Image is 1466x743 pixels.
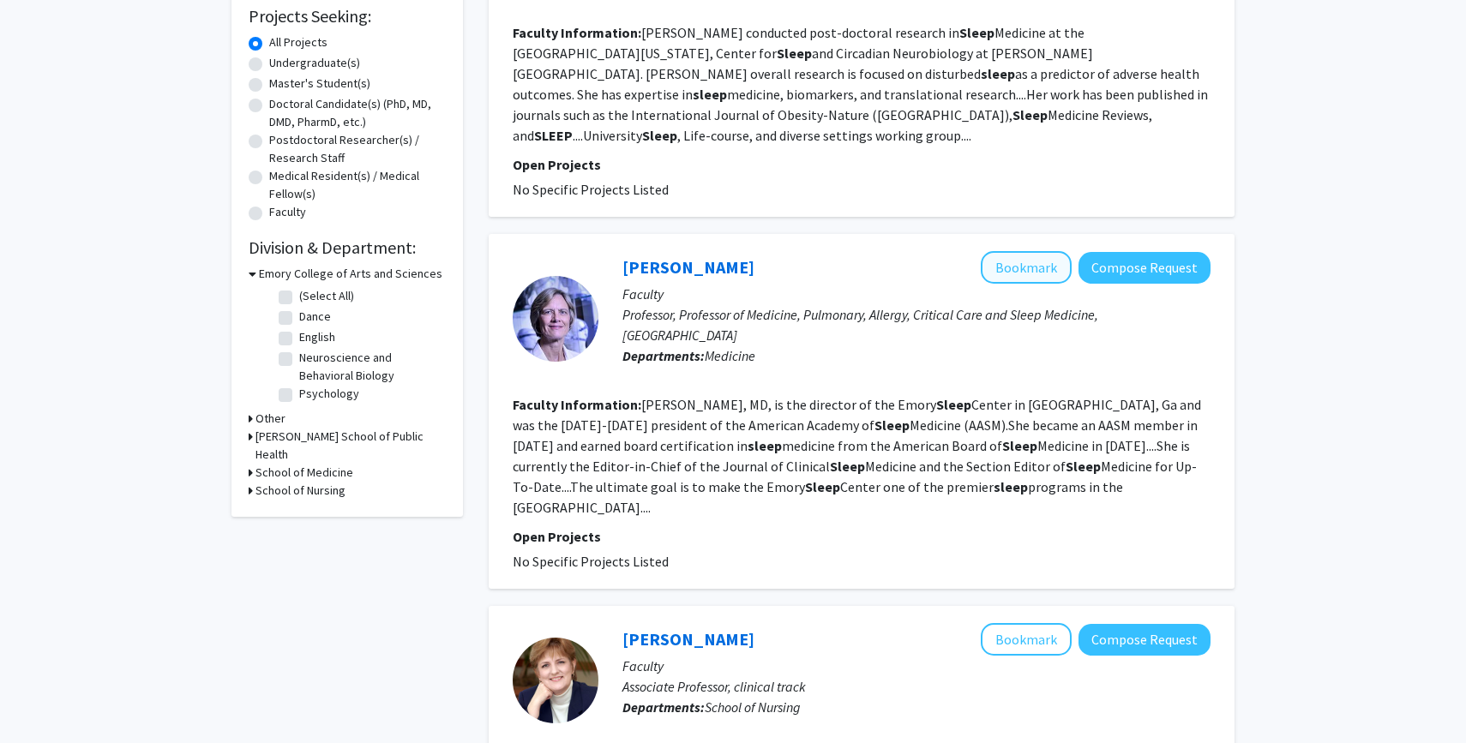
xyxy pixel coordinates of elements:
[622,284,1211,304] p: Faculty
[1078,624,1211,656] button: Compose Request to Catherine Vena
[705,698,801,716] span: School of Nursing
[1078,252,1211,284] button: Compose Request to Nancy Collop
[1002,437,1037,454] b: Sleep
[513,396,1201,516] fg-read-more: [PERSON_NAME], MD, is the director of the Emory Center in [GEOGRAPHIC_DATA], Ga and was the [DATE...
[748,437,782,454] b: sleep
[622,698,705,716] b: Departments:
[622,347,705,364] b: Departments:
[269,167,446,203] label: Medical Resident(s) / Medical Fellow(s)
[534,127,573,144] b: SLEEP
[693,86,727,103] b: sleep
[249,6,446,27] h2: Projects Seeking:
[994,478,1028,495] b: sleep
[299,287,354,305] label: (Select All)
[255,428,446,464] h3: [PERSON_NAME] School of Public Health
[513,154,1211,175] p: Open Projects
[299,328,335,346] label: English
[981,251,1072,284] button: Add Nancy Collop to Bookmarks
[513,24,641,41] b: Faculty Information:
[269,75,370,93] label: Master's Student(s)
[299,308,331,326] label: Dance
[981,623,1072,656] button: Add Catherine Vena to Bookmarks
[830,458,865,475] b: Sleep
[622,256,754,278] a: [PERSON_NAME]
[622,304,1211,345] p: Professor, Professor of Medicine, Pulmonary, Allergy, Critical Care and Sleep Medicine, [GEOGRAPH...
[13,666,73,730] iframe: Chat
[874,416,910,434] b: Sleep
[1066,458,1101,475] b: Sleep
[255,482,345,500] h3: School of Nursing
[622,676,1211,697] p: Associate Professor, clinical track
[249,237,446,258] h2: Division & Department:
[255,410,285,428] h3: Other
[513,396,641,413] b: Faculty Information:
[269,203,306,221] label: Faculty
[1012,106,1048,123] b: Sleep
[255,464,353,482] h3: School of Medicine
[269,95,446,131] label: Doctoral Candidate(s) (PhD, MD, DMD, PharmD, etc.)
[777,45,812,62] b: Sleep
[936,396,971,413] b: Sleep
[269,33,327,51] label: All Projects
[622,656,1211,676] p: Faculty
[642,127,677,144] b: Sleep
[513,526,1211,547] p: Open Projects
[513,181,669,198] span: No Specific Projects Listed
[622,628,754,650] a: [PERSON_NAME]
[299,349,442,385] label: Neuroscience and Behavioral Biology
[513,24,1208,144] fg-read-more: [PERSON_NAME] conducted post-doctoral research in Medicine at the [GEOGRAPHIC_DATA][US_STATE], Ce...
[259,265,442,283] h3: Emory College of Arts and Sciences
[299,385,359,403] label: Psychology
[269,131,446,167] label: Postdoctoral Researcher(s) / Research Staff
[513,553,669,570] span: No Specific Projects Listed
[981,65,1015,82] b: sleep
[959,24,994,41] b: Sleep
[805,478,840,495] b: Sleep
[705,347,755,364] span: Medicine
[269,54,360,72] label: Undergraduate(s)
